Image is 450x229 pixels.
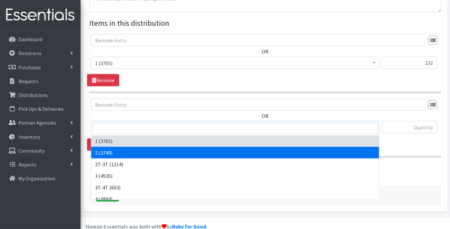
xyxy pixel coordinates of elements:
[91,121,379,133] span: 1 (3765)
[87,74,119,86] a: Remove
[3,47,78,60] a: Donations
[3,144,78,157] a: Community
[3,89,78,101] a: Distributions
[95,59,375,68] span: 1 (3765)
[90,17,441,29] legend: Items in this distribution
[91,135,379,147] li: 1 (3765)
[91,147,379,158] li: 2 (3749)
[3,4,78,26] img: HumanEssentials
[91,193,379,205] li: 4 (3894)
[87,138,119,151] a: Remove
[91,99,426,111] input: Barcode Entry
[262,112,269,120] label: OR
[18,119,56,126] p: Partner Agencies
[18,175,55,182] p: My Organization
[91,34,426,46] input: Barcode Entry
[18,64,41,71] p: Purchases
[18,36,42,43] p: Dashboard
[382,57,437,69] input: Quantity
[3,102,78,115] a: Pick Ups & Deliveries
[18,106,64,112] p: Pick Ups & Deliveries
[18,161,36,168] p: Reports
[3,116,78,129] a: Partner Agencies
[18,92,48,98] p: Distributions
[91,170,379,182] li: 3 (4535)
[3,61,78,74] a: Purchases
[91,57,379,69] span: 1 (3765)
[3,33,78,46] a: Dashboard
[18,134,40,140] p: Inventory
[18,50,42,56] p: Donations
[18,78,39,84] p: Requests
[3,75,78,88] a: Requests
[382,121,437,133] input: Quantity
[262,48,269,55] label: OR
[18,148,44,154] p: Community
[91,182,379,193] li: 3T-4T (603)
[3,130,78,143] a: Inventory
[91,158,379,170] li: 2T-3T (1214)
[3,172,78,185] a: My Organization
[3,158,78,171] a: Reports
